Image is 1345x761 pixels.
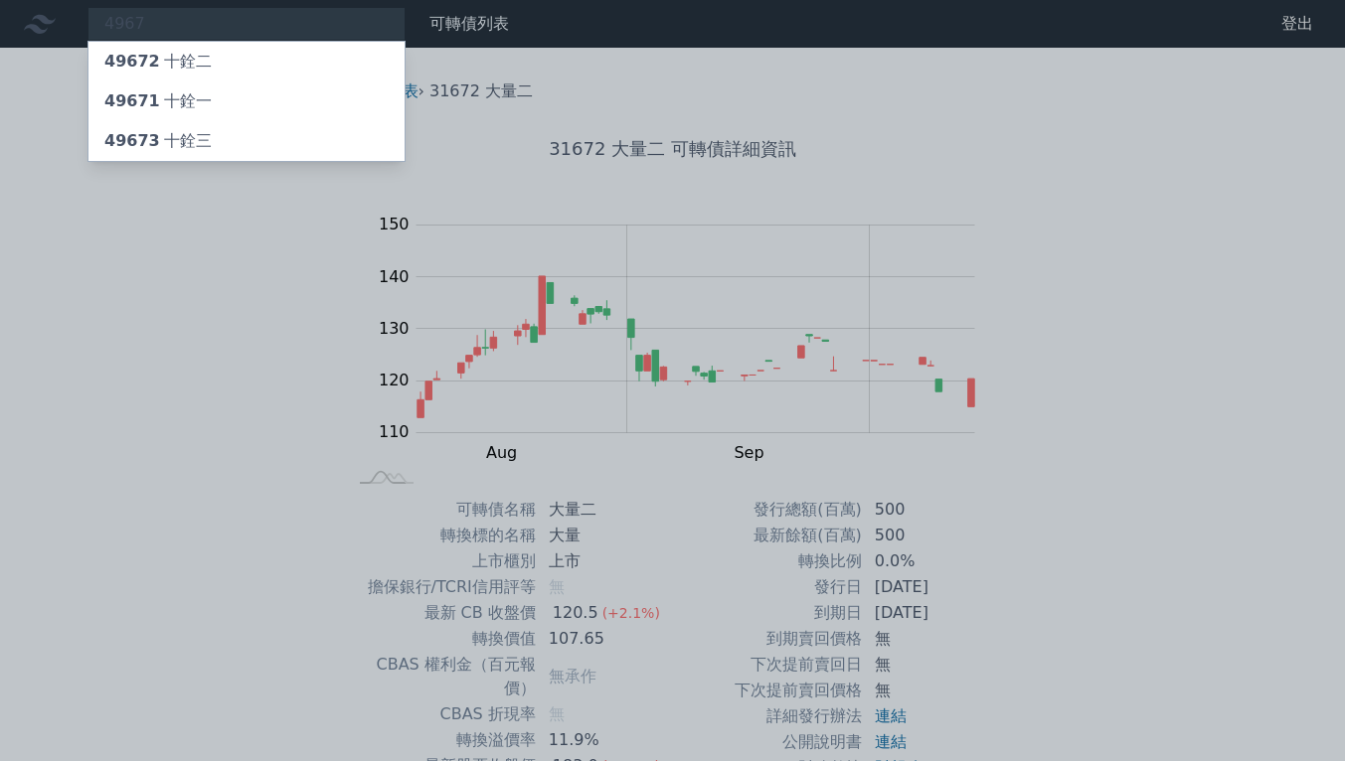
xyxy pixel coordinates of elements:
span: 49673 [104,131,160,150]
a: 49673十銓三 [88,121,405,161]
div: 十銓三 [104,129,212,153]
div: 十銓二 [104,50,212,74]
a: 49671十銓一 [88,81,405,121]
span: 49672 [104,52,160,71]
a: 49672十銓二 [88,42,405,81]
div: 十銓一 [104,89,212,113]
span: 49671 [104,91,160,110]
